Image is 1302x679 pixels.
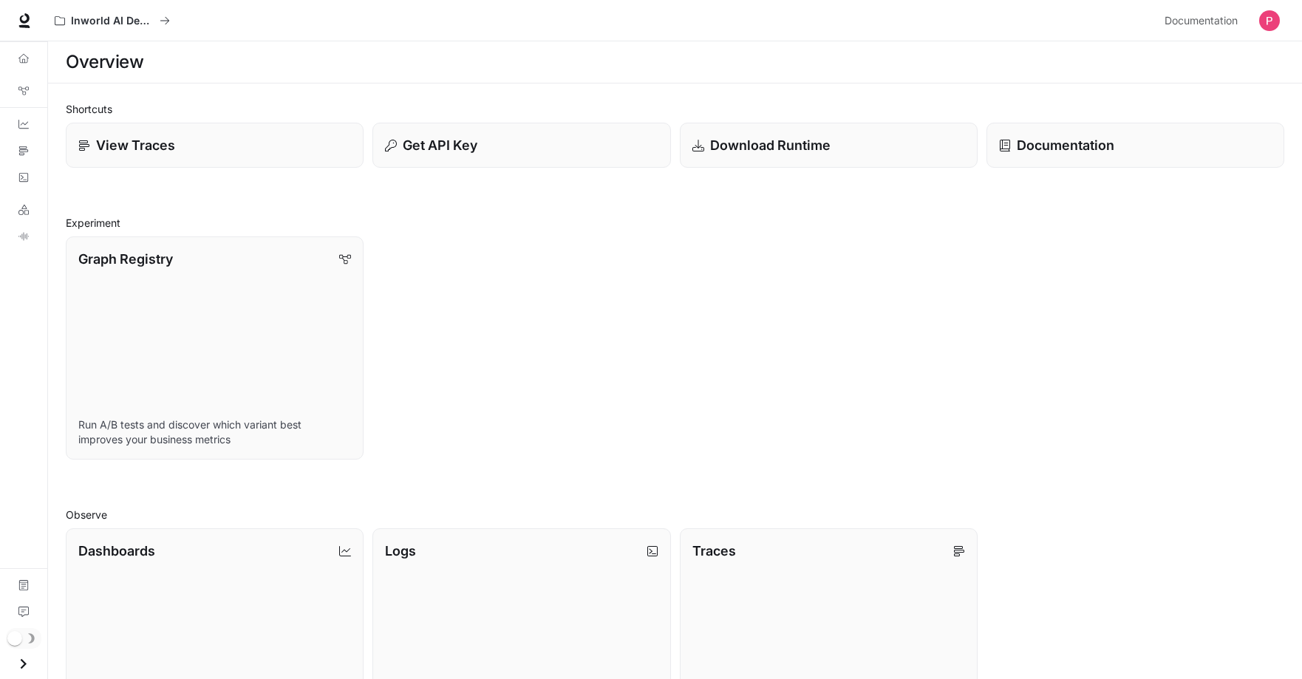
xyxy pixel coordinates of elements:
[385,541,416,561] p: Logs
[66,101,1284,117] h2: Shortcuts
[6,47,41,70] a: Overview
[78,541,155,561] p: Dashboards
[96,135,175,155] p: View Traces
[403,135,477,155] p: Get API Key
[1259,10,1280,31] img: User avatar
[6,573,41,597] a: Documentation
[1165,12,1238,30] span: Documentation
[6,225,41,248] a: TTS Playground
[6,79,41,103] a: Graph Registry
[6,166,41,189] a: Logs
[78,249,173,269] p: Graph Registry
[680,123,978,168] a: Download Runtime
[66,123,364,168] a: View Traces
[71,15,154,27] p: Inworld AI Demos
[986,123,1284,168] a: Documentation
[78,417,351,447] p: Run A/B tests and discover which variant best improves your business metrics
[1017,135,1114,155] p: Documentation
[1255,6,1284,35] button: User avatar
[66,507,1284,522] h2: Observe
[66,236,364,460] a: Graph RegistryRun A/B tests and discover which variant best improves your business metrics
[66,47,143,77] h1: Overview
[6,112,41,136] a: Dashboards
[66,215,1284,231] h2: Experiment
[6,600,41,624] a: Feedback
[1159,6,1249,35] a: Documentation
[372,123,670,168] button: Get API Key
[6,139,41,163] a: Traces
[7,629,22,646] span: Dark mode toggle
[48,6,177,35] button: All workspaces
[710,135,831,155] p: Download Runtime
[6,198,41,222] a: LLM Playground
[7,649,40,679] button: Open drawer
[692,541,736,561] p: Traces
